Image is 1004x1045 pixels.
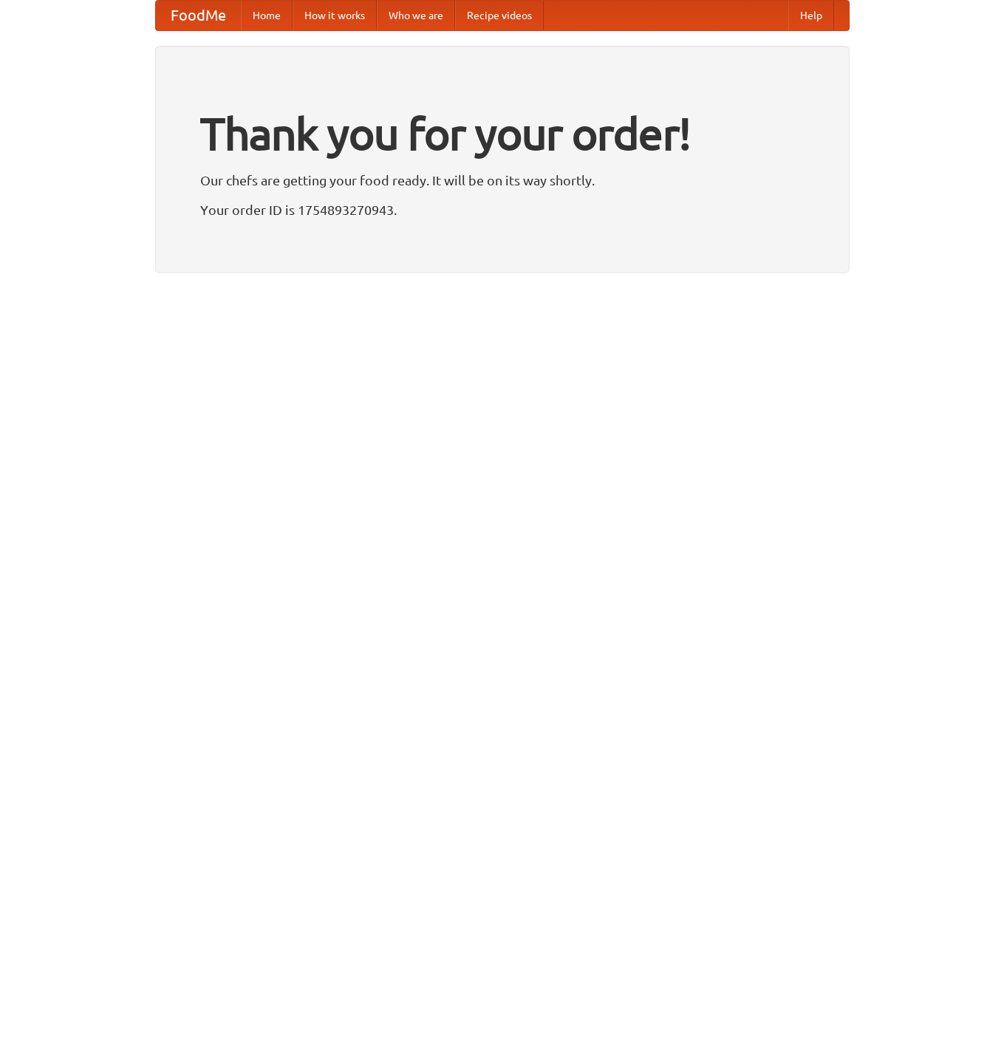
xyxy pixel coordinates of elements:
a: Help [788,1,834,30]
a: FoodMe [156,1,241,30]
a: Home [241,1,293,30]
a: How it works [293,1,377,30]
p: Our chefs are getting your food ready. It will be on its way shortly. [200,169,805,191]
a: Recipe videos [455,1,544,30]
a: Who we are [377,1,455,30]
h1: Thank you for your order! [200,98,805,169]
p: Your order ID is 1754893270943. [200,199,805,221]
